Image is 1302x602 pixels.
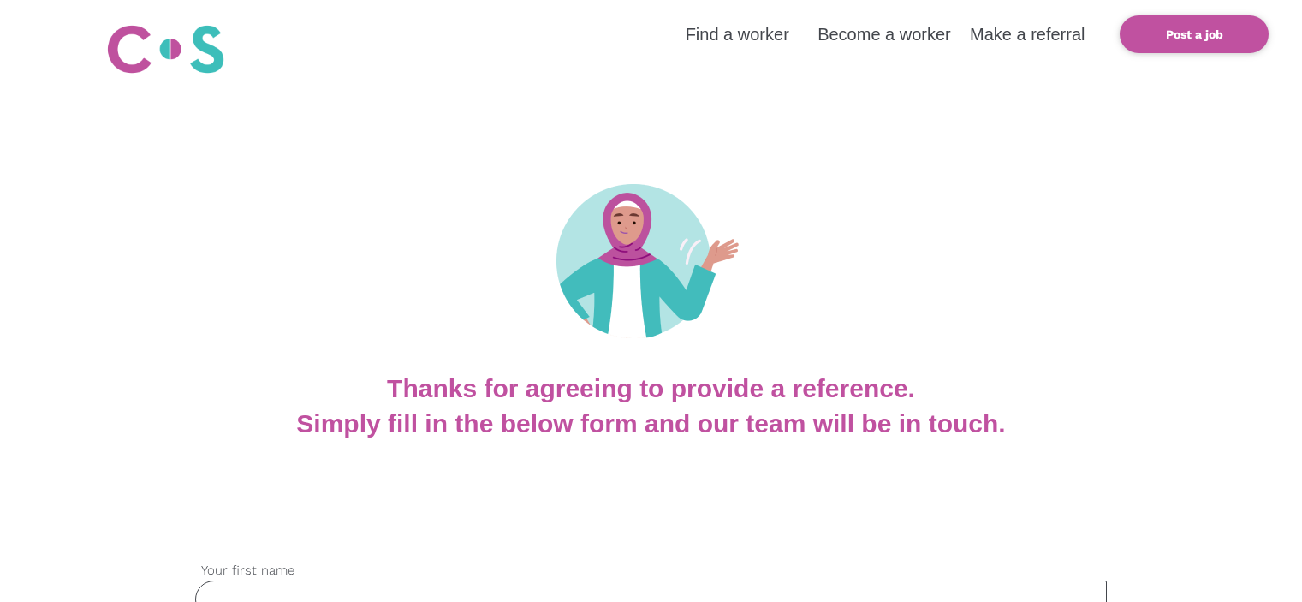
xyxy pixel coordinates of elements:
a: Post a job [1120,15,1269,53]
b: Post a job [1166,27,1223,41]
a: Make a referral [970,25,1085,44]
a: Find a worker [686,25,789,44]
b: Thanks for agreeing to provide a reference. [387,374,915,402]
a: Become a worker [817,25,951,44]
label: Your first name [195,561,1107,581]
b: Simply fill in the below form and our team will be in touch. [296,409,1005,438]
